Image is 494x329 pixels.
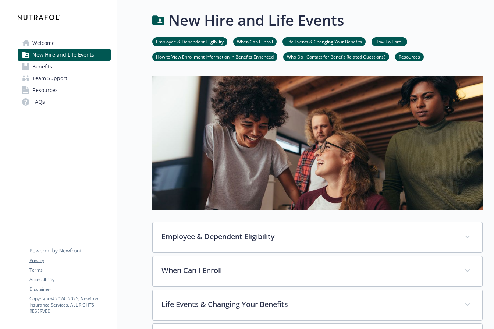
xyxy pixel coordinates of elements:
a: Privacy [29,257,110,264]
h1: New Hire and Life Events [168,9,344,31]
img: new hire page banner [152,76,483,210]
span: New Hire and Life Events [32,49,94,61]
p: When Can I Enroll [161,265,456,276]
a: How to View Enrollment Information in Benefits Enhanced [152,53,277,60]
a: Disclaimer [29,286,110,293]
p: Employee & Dependent Eligibility [161,231,456,242]
span: Benefits [32,61,52,72]
span: Team Support [32,72,67,84]
a: Who Do I Contact for Benefit-Related Questions? [283,53,389,60]
p: Life Events & Changing Your Benefits [161,299,456,310]
p: Copyright © 2024 - 2025 , Newfront Insurance Services, ALL RIGHTS RESERVED [29,296,110,314]
span: FAQs [32,96,45,108]
span: Welcome [32,37,55,49]
a: Welcome [18,37,111,49]
span: Resources [32,84,58,96]
a: Terms [29,267,110,273]
div: Life Events & Changing Your Benefits [153,290,482,320]
a: Employee & Dependent Eligibility [152,38,227,45]
a: Accessibility [29,276,110,283]
div: Employee & Dependent Eligibility [153,222,482,252]
div: When Can I Enroll [153,256,482,286]
a: How To Enroll [372,38,407,45]
a: Benefits [18,61,111,72]
a: Life Events & Changing Your Benefits [282,38,366,45]
a: Resources [18,84,111,96]
a: When Can I Enroll [233,38,277,45]
a: Resources [395,53,424,60]
a: FAQs [18,96,111,108]
a: Team Support [18,72,111,84]
a: New Hire and Life Events [18,49,111,61]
